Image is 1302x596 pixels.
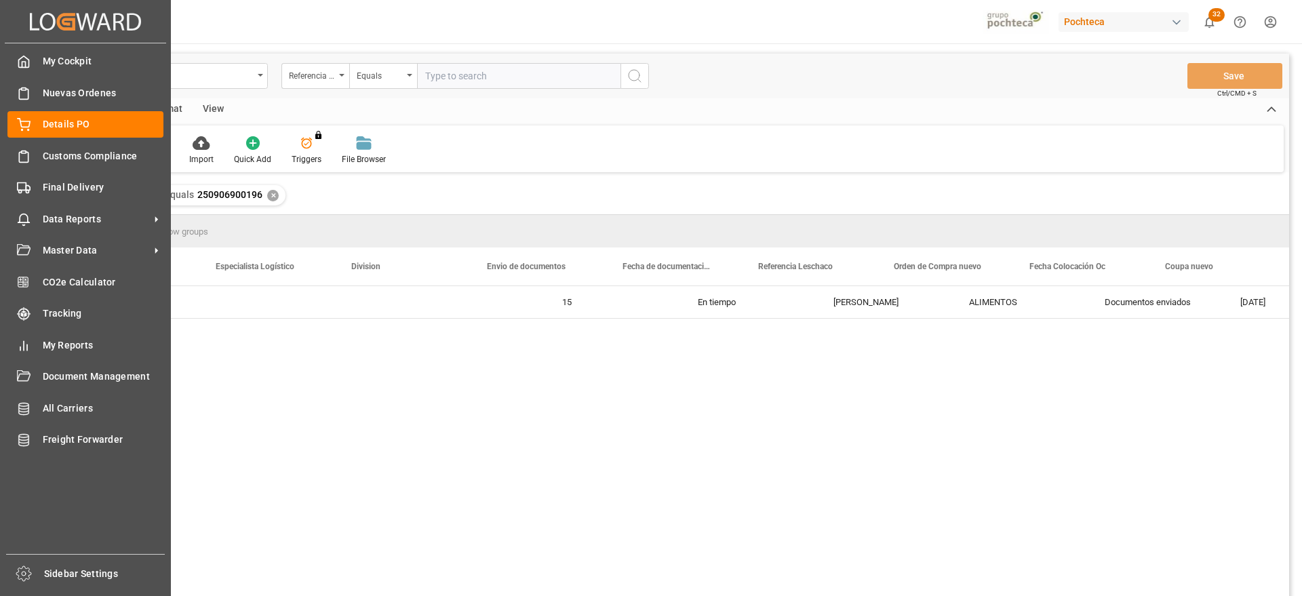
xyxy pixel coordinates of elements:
div: Pochteca [1059,12,1189,32]
a: Nuevas Ordenes [7,79,163,106]
span: Document Management [43,370,164,384]
span: 250906900196 [197,189,262,200]
a: Tracking [7,300,163,327]
button: open menu [349,63,417,89]
input: Type to search [417,63,620,89]
span: Fecha Colocación Oc [1029,262,1105,271]
span: Especialista Logístico [216,262,294,271]
span: 32 [1208,8,1225,22]
span: Tracking [43,306,164,321]
span: Master Data [43,243,150,258]
a: All Carriers [7,395,163,421]
span: Freight Forwarder [43,433,164,447]
div: File Browser [342,153,386,165]
button: Save [1187,63,1282,89]
span: Data Reports [43,212,150,226]
span: Details PO [43,117,164,132]
div: Referencia Leschaco [289,66,335,82]
a: Document Management [7,363,163,390]
span: Division [351,262,380,271]
span: Referencia Leschaco [758,262,833,271]
span: Equals [165,189,194,200]
span: My Cockpit [43,54,164,68]
a: My Cockpit [7,48,163,75]
span: My Reports [43,338,164,353]
span: Ctrl/CMD + S [1217,88,1257,98]
span: Coupa nuevo [1165,262,1213,271]
a: CO2e Calculator [7,269,163,295]
button: search button [620,63,649,89]
button: open menu [281,63,349,89]
div: Documentos enviados [1088,286,1224,318]
span: CO2e Calculator [43,275,164,290]
img: pochtecaImg.jpg_1689854062.jpg [983,10,1050,34]
div: ✕ [267,190,279,201]
button: show 32 new notifications [1194,7,1225,37]
div: En tiempo [682,286,817,318]
a: Details PO [7,111,163,138]
a: Final Delivery [7,174,163,201]
div: Equals [357,66,403,82]
button: Help Center [1225,7,1255,37]
span: Envio de documentos [487,262,566,271]
span: Customs Compliance [43,149,164,163]
div: 15 [546,286,682,318]
span: Nuevas Ordenes [43,86,164,100]
span: Sidebar Settings [44,567,165,581]
div: [PERSON_NAME] [817,286,953,318]
div: View [193,98,234,121]
span: All Carriers [43,401,164,416]
span: Orden de Compra nuevo [894,262,981,271]
a: Freight Forwarder [7,426,163,453]
div: ALIMENTOS [969,287,1072,318]
div: Import [189,153,214,165]
button: Pochteca [1059,9,1194,35]
div: Quick Add [234,153,271,165]
a: My Reports [7,332,163,358]
span: Final Delivery [43,180,164,195]
a: Customs Compliance [7,142,163,169]
span: Fecha de documentación requerida [623,262,713,271]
